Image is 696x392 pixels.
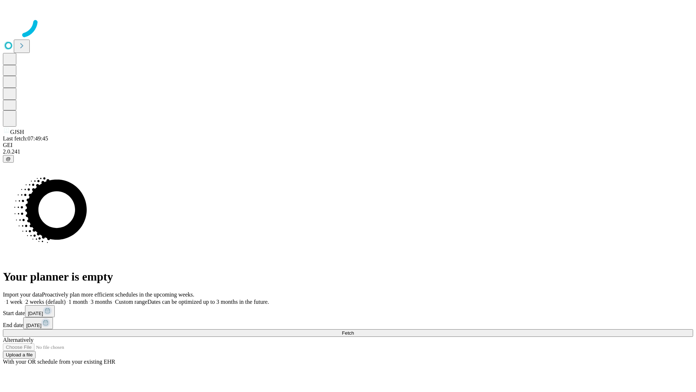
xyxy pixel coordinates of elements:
[23,317,53,329] button: [DATE]
[25,305,55,317] button: [DATE]
[148,299,269,305] span: Dates can be optimized up to 3 months in the future.
[91,299,112,305] span: 3 months
[10,129,24,135] span: GJSH
[69,299,88,305] span: 1 month
[3,155,14,163] button: @
[3,270,693,283] h1: Your planner is empty
[3,148,693,155] div: 2.0.241
[3,142,693,148] div: GEI
[25,299,66,305] span: 2 weeks (default)
[3,337,33,343] span: Alternatively
[3,135,48,142] span: Last fetch: 07:49:45
[115,299,147,305] span: Custom range
[26,323,41,328] span: [DATE]
[3,351,36,359] button: Upload a file
[3,305,693,317] div: Start date
[28,311,43,316] span: [DATE]
[3,291,42,298] span: Import your data
[42,291,194,298] span: Proactively plan more efficient schedules in the upcoming weeks.
[6,299,22,305] span: 1 week
[3,359,115,365] span: With your OR schedule from your existing EHR
[3,317,693,329] div: End date
[342,330,354,336] span: Fetch
[3,329,693,337] button: Fetch
[6,156,11,162] span: @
